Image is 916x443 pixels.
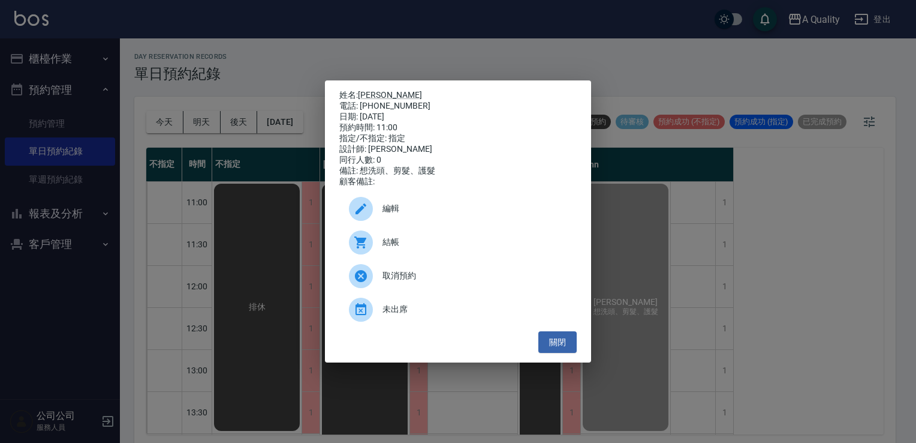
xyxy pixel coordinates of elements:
[339,259,577,293] div: 取消預約
[538,331,577,354] button: 關閉
[382,202,567,215] span: 編輯
[382,270,567,282] span: 取消預約
[339,192,577,226] div: 編輯
[339,144,577,155] div: 設計師: [PERSON_NAME]
[339,155,577,166] div: 同行人數: 0
[339,112,577,122] div: 日期: [DATE]
[339,166,577,176] div: 備註: 想洗頭、剪髮、護髮
[382,236,567,249] span: 結帳
[339,90,577,101] p: 姓名:
[339,122,577,133] div: 預約時間: 11:00
[382,303,567,316] span: 未出席
[339,226,577,259] a: 結帳
[339,101,577,112] div: 電話: [PHONE_NUMBER]
[358,90,422,100] a: [PERSON_NAME]
[339,293,577,327] div: 未出席
[339,133,577,144] div: 指定/不指定: 指定
[339,176,577,187] div: 顧客備註:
